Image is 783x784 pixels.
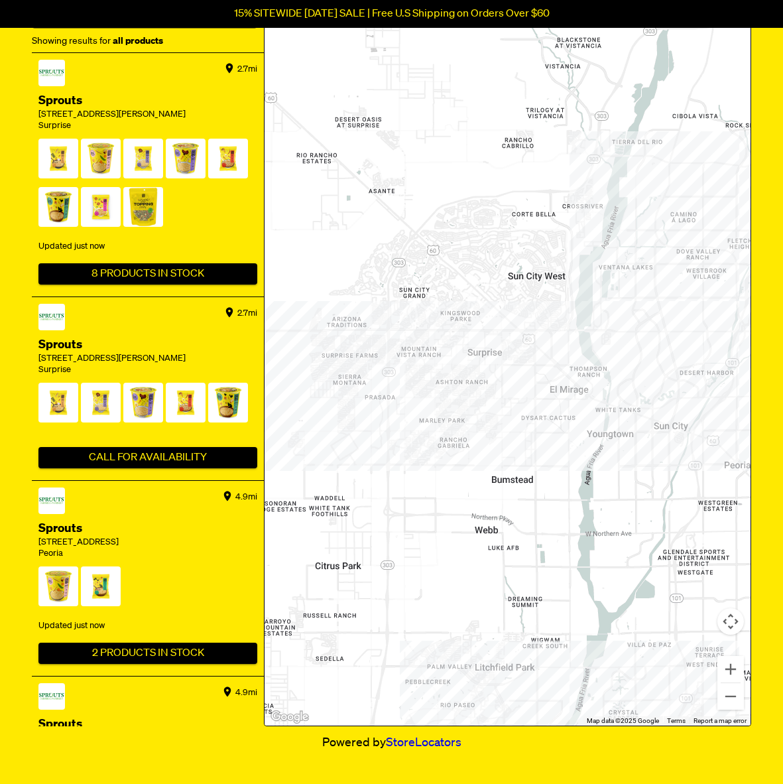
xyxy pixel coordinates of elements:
a: StoreLocators [386,737,461,749]
div: Sprouts [38,521,257,537]
button: Map camera controls [717,608,744,635]
button: 8 Products In Stock [38,263,257,285]
div: Sprouts [38,93,257,109]
div: 2.7 mi [237,60,257,80]
div: Sprouts [38,716,257,733]
div: Surprise [38,121,257,132]
div: Surprise [38,365,257,376]
div: 2.7 mi [237,304,257,324]
div: [STREET_ADDRESS][PERSON_NAME] [38,109,257,121]
button: 2 Products In Stock [38,643,257,664]
div: Peoria [38,549,257,560]
div: 4.9 mi [235,488,257,507]
div: Updated just now [38,615,257,637]
div: Powered by [32,726,751,751]
a: Open this area in Google Maps (opens a new window) [268,708,312,726]
strong: all products [113,36,163,46]
div: Showing results for [32,33,257,49]
div: [STREET_ADDRESS] [38,537,257,549]
button: Call For Availability [38,447,257,468]
span: Map data ©2025 Google [587,717,659,724]
div: [STREET_ADDRESS][PERSON_NAME] [38,354,257,365]
button: Zoom in [717,656,744,683]
a: Report a map error [693,717,747,724]
div: Updated just now [38,235,257,258]
div: Sprouts [38,337,257,354]
button: Zoom out [717,683,744,710]
a: Terms (opens in new tab) [667,717,686,724]
p: 15% SITEWIDE [DATE] SALE | Free U.S Shipping on Orders Over $60 [234,8,550,20]
div: 4.9 mi [235,683,257,703]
